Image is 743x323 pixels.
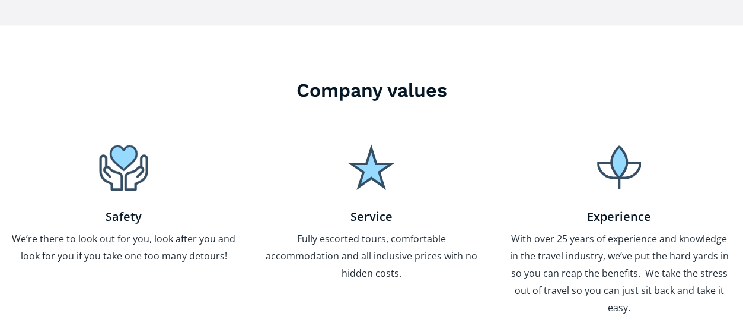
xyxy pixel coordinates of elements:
[507,230,731,316] p: With over 25 years of experience and knowledge in the travel industry, we’ve put the hard yards i...
[260,209,484,224] h4: Service
[12,209,236,224] h4: Safety
[12,78,731,102] h3: Company values
[12,230,236,265] p: We’re there to look out for you, look after you and look for you if you take one too many detours!
[507,209,731,224] h4: Experience
[260,230,484,282] p: Fully escorted tours, comfortable accommodation and all inclusive prices with no hidden costs.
